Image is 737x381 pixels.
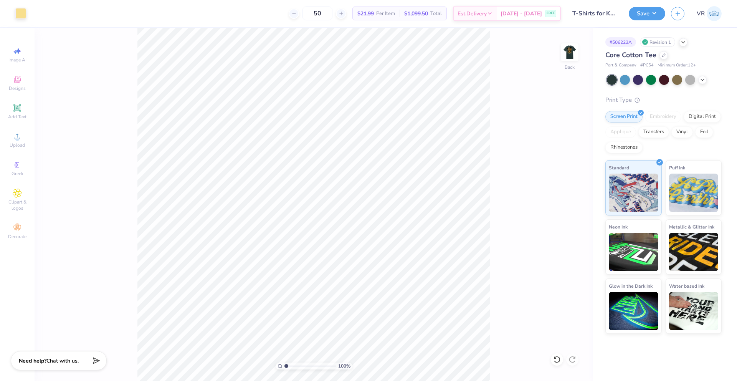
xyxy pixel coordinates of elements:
[8,234,26,240] span: Decorate
[669,164,685,172] span: Puff Ink
[609,282,653,290] span: Glow in the Dark Ink
[609,174,658,212] img: Standard
[640,62,654,69] span: # PC54
[12,171,23,177] span: Greek
[605,96,722,104] div: Print Type
[669,292,719,330] img: Water based Ink
[562,45,577,60] img: Back
[609,233,658,271] img: Neon Ink
[605,111,643,123] div: Screen Print
[669,174,719,212] img: Puff Ink
[4,199,31,211] span: Clipart & logos
[669,282,704,290] span: Water based Ink
[430,10,442,18] span: Total
[669,223,714,231] span: Metallic & Glitter Ink
[707,6,722,21] img: Vincent Roxas
[671,126,693,138] div: Vinyl
[9,85,26,91] span: Designs
[302,7,332,20] input: – –
[547,11,555,16] span: FREE
[357,10,374,18] span: $21.99
[19,357,46,364] strong: Need help?
[605,50,656,60] span: Core Cotton Tee
[605,142,643,153] div: Rhinestones
[684,111,721,123] div: Digital Print
[8,114,26,120] span: Add Text
[638,126,669,138] div: Transfers
[697,9,705,18] span: VR
[458,10,487,18] span: Est. Delivery
[695,126,713,138] div: Foil
[640,37,675,47] div: Revision 1
[8,57,26,63] span: Image AI
[609,164,629,172] span: Standard
[629,7,665,20] button: Save
[567,6,623,21] input: Untitled Design
[658,62,696,69] span: Minimum Order: 12 +
[669,233,719,271] img: Metallic & Glitter Ink
[605,126,636,138] div: Applique
[697,6,722,21] a: VR
[609,292,658,330] img: Glow in the Dark Ink
[404,10,428,18] span: $1,099.50
[10,142,25,148] span: Upload
[565,64,575,71] div: Back
[376,10,395,18] span: Per Item
[46,357,79,364] span: Chat with us.
[605,37,636,47] div: # 506223A
[609,223,628,231] span: Neon Ink
[501,10,542,18] span: [DATE] - [DATE]
[338,363,350,369] span: 100 %
[605,62,636,69] span: Port & Company
[645,111,681,123] div: Embroidery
